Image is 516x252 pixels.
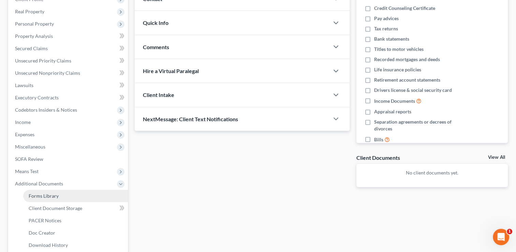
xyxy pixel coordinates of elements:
[10,30,128,42] a: Property Analysis
[374,76,440,83] span: Retirement account statements
[29,230,55,236] span: Doc Creator
[15,21,54,27] span: Personal Property
[23,190,128,202] a: Forms Library
[10,153,128,165] a: SOFA Review
[15,156,43,162] span: SOFA Review
[15,95,59,100] span: Executory Contracts
[23,227,128,239] a: Doc Creator
[29,205,82,211] span: Client Document Storage
[507,229,512,234] span: 1
[374,46,424,53] span: Titles to motor vehicles
[15,70,80,76] span: Unsecured Nonpriority Claims
[15,9,44,14] span: Real Property
[10,67,128,79] a: Unsecured Nonpriority Claims
[143,44,169,50] span: Comments
[15,144,45,150] span: Miscellaneous
[493,229,509,245] iframe: Intercom live chat
[143,68,199,74] span: Hire a Virtual Paralegal
[374,15,399,22] span: Pay advices
[10,55,128,67] a: Unsecured Priority Claims
[10,79,128,92] a: Lawsuits
[29,218,61,223] span: PACER Notices
[374,108,411,115] span: Appraisal reports
[374,118,464,132] span: Separation agreements or decrees of divorces
[488,155,505,160] a: View All
[362,169,502,176] p: No client documents yet.
[374,56,440,63] span: Recorded mortgages and deeds
[23,214,128,227] a: PACER Notices
[15,58,71,64] span: Unsecured Priority Claims
[356,154,400,161] div: Client Documents
[15,181,63,186] span: Additional Documents
[10,42,128,55] a: Secured Claims
[15,119,31,125] span: Income
[143,19,168,26] span: Quick Info
[374,136,383,143] span: Bills
[374,98,415,104] span: Income Documents
[374,25,398,32] span: Tax returns
[374,87,452,94] span: Drivers license & social security card
[143,92,174,98] span: Client Intake
[15,45,48,51] span: Secured Claims
[15,33,53,39] span: Property Analysis
[23,239,128,251] a: Download History
[15,107,77,113] span: Codebtors Insiders & Notices
[374,5,435,12] span: Credit Counseling Certificate
[29,242,68,248] span: Download History
[10,92,128,104] a: Executory Contracts
[15,168,39,174] span: Means Test
[374,66,421,73] span: Life insurance policies
[374,36,409,42] span: Bank statements
[29,193,59,199] span: Forms Library
[15,131,34,137] span: Expenses
[143,116,238,122] span: NextMessage: Client Text Notifications
[23,202,128,214] a: Client Document Storage
[15,82,33,88] span: Lawsuits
